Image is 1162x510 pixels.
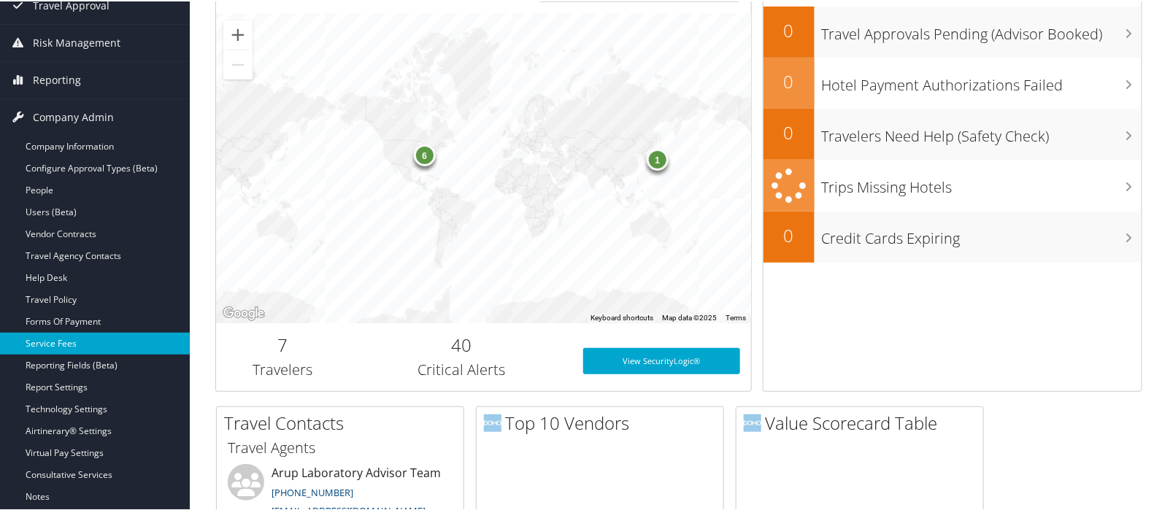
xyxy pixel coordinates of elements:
[763,17,815,42] h2: 0
[822,66,1142,94] h3: Hotel Payment Authorizations Failed
[744,413,761,430] img: domo-logo.png
[647,147,669,169] div: 1
[763,210,1142,261] a: 0Credit Cards Expiring
[763,68,815,93] h2: 0
[822,169,1142,196] h3: Trips Missing Hotels
[583,347,739,373] a: View SecurityLogic®
[822,117,1142,145] h3: Travelers Need Help (Safety Check)
[414,142,436,164] div: 6
[223,19,253,48] button: Zoom in
[33,98,114,134] span: Company Admin
[726,312,747,320] a: Terms (opens in new tab)
[227,331,339,356] h2: 7
[763,222,815,247] h2: 0
[763,56,1142,107] a: 0Hotel Payment Authorizations Failed
[822,15,1142,43] h3: Travel Approvals Pending (Advisor Booked)
[763,158,1142,210] a: Trips Missing Hotels
[228,436,453,457] h3: Travel Agents
[763,107,1142,158] a: 0Travelers Need Help (Safety Check)
[763,119,815,144] h2: 0
[822,220,1142,247] h3: Credit Cards Expiring
[272,484,353,498] a: [PHONE_NUMBER]
[224,409,463,434] h2: Travel Contacts
[663,312,717,320] span: Map data ©2025
[763,5,1142,56] a: 0Travel Approvals Pending (Advisor Booked)
[33,23,120,60] span: Risk Management
[227,358,339,379] h3: Travelers
[591,312,654,322] button: Keyboard shortcuts
[220,303,268,322] a: Open this area in Google Maps (opens a new window)
[484,413,501,430] img: domo-logo.png
[361,358,561,379] h3: Critical Alerts
[484,409,723,434] h2: Top 10 Vendors
[33,61,81,97] span: Reporting
[223,49,253,78] button: Zoom out
[744,409,983,434] h2: Value Scorecard Table
[361,331,561,356] h2: 40
[220,303,268,322] img: Google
